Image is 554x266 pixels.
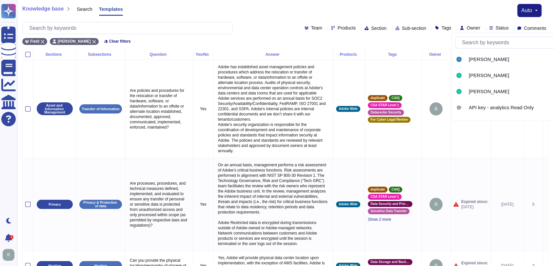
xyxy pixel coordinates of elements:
[371,26,386,31] span: Section
[469,72,509,78] span: [PERSON_NAME]
[339,107,358,111] span: Adobe Wide
[391,188,400,191] span: CAIQ
[109,39,131,43] span: Clear filters
[10,235,13,239] div: 4
[1,248,19,262] button: user
[368,217,419,222] span: Show 2 more
[128,52,190,56] div: Question
[196,52,211,56] div: Yes/No
[429,102,443,115] img: user
[469,89,509,94] span: [PERSON_NAME]
[402,26,426,31] span: Sub-section
[196,106,211,112] p: Yes
[370,188,385,191] span: duplicate
[456,73,462,78] img: user
[39,104,70,114] p: Asset and Information Management
[336,52,362,56] div: Products
[429,198,443,211] img: user
[58,39,91,43] span: [PERSON_NAME]
[370,111,401,114] span: Datacenter Security
[216,161,330,248] p: On an annual basis, management performs a risk assessment of Adobe’s critical business functions....
[128,179,190,230] p: Are processes, procedures, and technical measures defined, implemented, and evaluated to ensure a...
[79,52,123,56] div: Subsections
[442,26,451,30] span: Tags
[216,63,330,155] p: Adobe has established asset management policies and procedures which address the relocation or tr...
[456,57,462,62] img: user
[370,260,410,264] span: Data Storage and Backup
[455,88,466,95] div: Anthony Stranack
[311,26,322,30] span: Team
[461,260,488,266] span: Expired since:
[99,7,123,11] span: Templates
[370,202,410,206] span: Data Security and Privacy Lifecycle Management
[455,72,466,79] div: Alice Kim
[339,203,358,206] span: Adobe Wide
[3,249,14,261] img: user
[466,26,480,30] span: Owner
[370,96,385,100] span: duplicate
[36,52,73,56] div: Sections
[26,22,232,34] input: Search by keywords
[49,203,61,206] p: Privacy
[391,96,400,100] span: CAIQ
[456,89,462,94] img: user
[82,201,120,208] p: Privacy & Protection of data
[216,52,330,56] div: Answer
[494,202,521,207] div: [DATE]
[370,195,399,198] span: CSA STAR Level 1
[496,26,509,30] span: Status
[455,55,466,63] div: Adam Johnson
[461,204,488,210] span: [DATE]
[521,8,532,13] span: auto
[128,86,190,132] p: Are policies and procedures for the relocation or transfer of hardware, software, or data/informa...
[338,26,356,30] span: Products
[368,52,419,56] div: Tags
[524,26,546,31] span: Comments
[30,39,39,43] span: Field
[469,56,509,62] span: [PERSON_NAME]
[77,7,92,11] span: Search
[455,104,466,112] div: API key - analytics Read Only
[196,202,211,207] p: Yes
[526,202,540,207] div: 8
[22,6,64,11] span: Knowledge base
[370,210,407,213] span: Sensitive Data Transfer
[82,107,120,111] p: Transfer of Information
[469,105,534,111] span: API key - analytics Read Only
[370,104,399,107] span: CSA STAR Level 1
[370,118,407,121] span: For Cyber Legal Review
[456,105,462,110] img: user
[461,199,488,204] span: Expired since:
[521,8,538,13] button: auto
[425,52,448,56] div: Owner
